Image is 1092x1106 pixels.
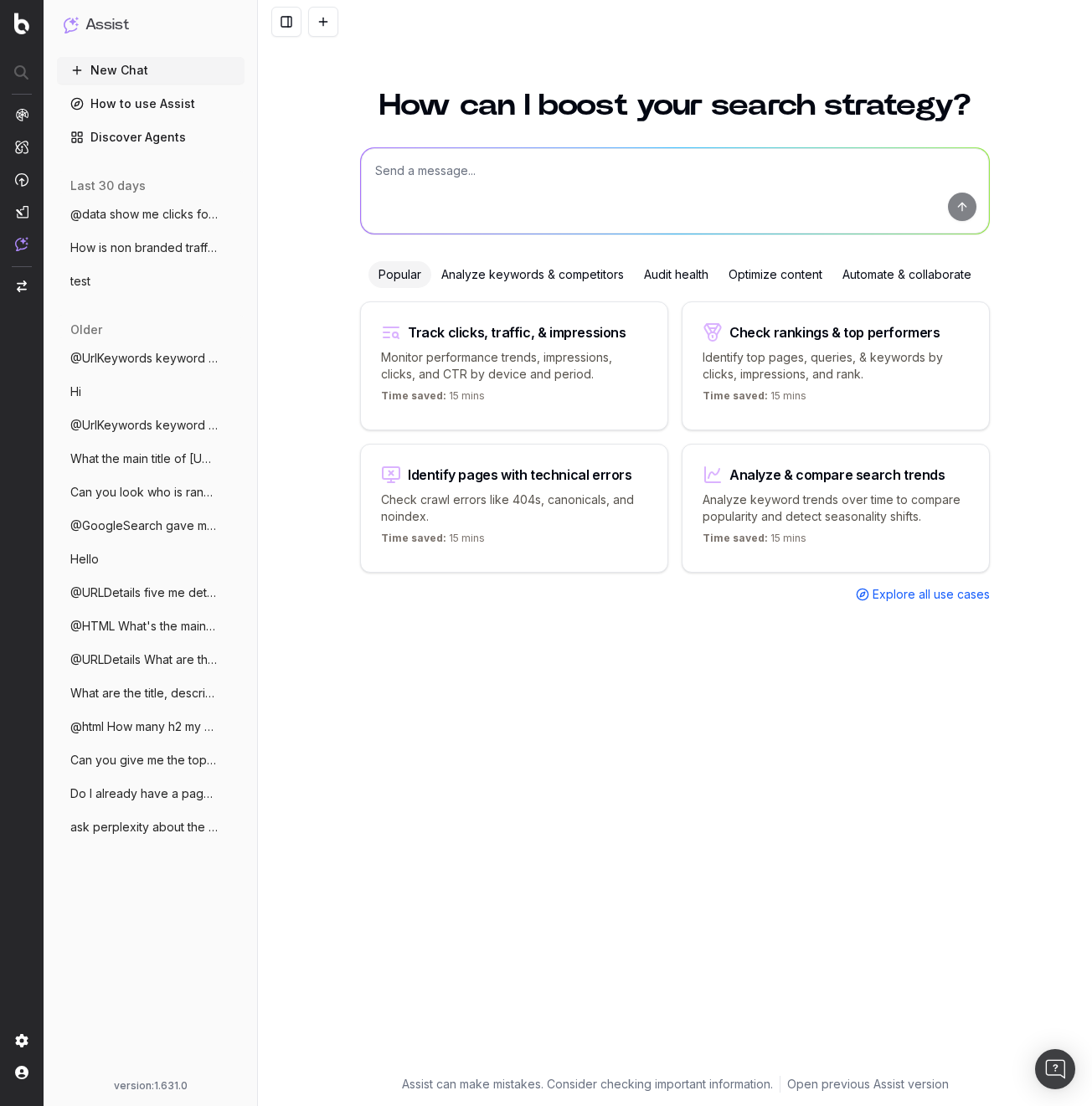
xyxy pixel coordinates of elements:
img: My account [15,1066,28,1079]
div: Analyze keywords & competitors [431,261,634,288]
span: What the main title of [URL] [70,450,218,467]
span: ask perplexity about the weather in besa [70,819,218,836]
button: Can you look who is ranking on Google fo [57,479,245,506]
span: @URLDetails five me details for my homep [70,584,218,601]
button: Assist [64,13,238,37]
span: @UrlKeywords keyword for clothes for htt [70,417,218,434]
span: @UrlKeywords keyword for clothes for htt [70,350,218,367]
div: Check rankings & top performers [729,326,940,339]
div: Analyze & compare search trends [729,468,945,481]
span: Can you look who is ranking on Google fo [70,484,218,501]
p: 15 mins [381,389,485,409]
p: Assist can make mistakes. Consider checking important information. [402,1076,773,1093]
button: What the main title of [URL] [57,445,245,472]
span: test [70,273,90,290]
img: Activation [15,172,28,187]
button: @data show me clicks for last 7 days [57,201,245,228]
button: Hi [57,378,245,405]
p: Analyze keyword trends over time to compare popularity and detect seasonality shifts. [703,491,969,525]
span: How is non branded traffic trending YoY [70,239,218,256]
a: Discover Agents [57,124,245,151]
p: Monitor performance trends, impressions, clicks, and CTR by device and period. [381,349,647,383]
span: Hello [70,551,99,568]
span: @GoogleSearch gave me result for men clo [70,517,218,534]
span: @URLDetails What are the title, descript [70,651,218,668]
span: @HTML What's the main color in [URL] [70,618,218,635]
button: @URLDetails five me details for my homep [57,579,245,606]
span: @data show me clicks for last 7 days [70,206,218,223]
img: Switch project [17,280,27,292]
button: ask perplexity about the weather in besa [57,814,245,841]
h1: How can I boost your search strategy? [360,90,990,121]
span: Can you give me the top 3 websites which [70,752,218,769]
div: Popular [368,261,431,288]
button: @HTML What's the main color in [URL] [57,613,245,640]
button: Hello [57,546,245,573]
div: Optimize content [719,261,832,288]
div: version: 1.631.0 [64,1079,238,1093]
img: Studio [15,205,28,219]
a: Open previous Assist version [787,1076,949,1093]
img: Setting [15,1034,28,1047]
div: Identify pages with technical errors [408,468,632,481]
button: @GoogleSearch gave me result for men clo [57,512,245,539]
a: How to use Assist [57,90,245,117]
button: @html How many h2 my homepage have? [57,713,245,740]
a: Explore all use cases [856,586,990,603]
div: Automate & collaborate [832,261,981,288]
span: What are the title, description, canonic [70,685,218,702]
span: Time saved: [381,389,446,402]
button: What are the title, description, canonic [57,680,245,707]
p: 15 mins [703,532,806,552]
span: Do I already have a page that could rank [70,785,218,802]
span: @html How many h2 my homepage have? [70,718,218,735]
span: Time saved: [703,532,768,544]
img: Assist [15,237,28,251]
p: Identify top pages, queries, & keywords by clicks, impressions, and rank. [703,349,969,383]
button: Do I already have a page that could rank [57,780,245,807]
img: Intelligence [15,140,28,154]
img: Assist [64,17,79,33]
span: older [70,322,102,338]
button: @URLDetails What are the title, descript [57,646,245,673]
img: Analytics [15,108,28,121]
div: Track clicks, traffic, & impressions [408,326,626,339]
span: Explore all use cases [873,586,990,603]
h1: Assist [85,13,129,37]
button: @UrlKeywords keyword for clothes for htt [57,412,245,439]
button: New Chat [57,57,245,84]
p: 15 mins [381,532,485,552]
p: 15 mins [703,389,806,409]
span: last 30 days [70,177,146,194]
p: Check crawl errors like 404s, canonicals, and noindex. [381,491,647,525]
button: Can you give me the top 3 websites which [57,747,245,774]
button: @UrlKeywords keyword for clothes for htt [57,345,245,372]
div: Audit health [634,261,719,288]
button: How is non branded traffic trending YoY [57,234,245,261]
span: Hi [70,383,81,400]
span: Time saved: [381,532,446,544]
button: test [57,268,245,295]
img: Botify logo [14,13,29,34]
div: Open Intercom Messenger [1035,1049,1075,1089]
span: Time saved: [703,389,768,402]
